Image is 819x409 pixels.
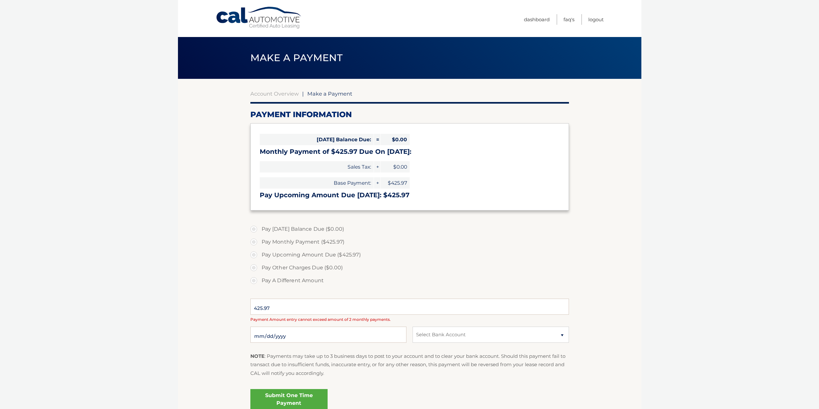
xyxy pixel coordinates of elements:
label: Pay Upcoming Amount Due ($425.97) [250,248,569,261]
h3: Monthly Payment of $425.97 Due On [DATE]: [260,148,560,156]
span: Payment Amount entry cannot exceed amount of 2 monthly payments. [250,317,391,322]
label: Pay Monthly Payment ($425.97) [250,236,569,248]
label: Pay [DATE] Balance Due ($0.00) [250,223,569,236]
a: Logout [588,14,604,25]
span: + [374,161,380,172]
p: : Payments may take up to 3 business days to post to your account and to clear your bank account.... [250,352,569,377]
label: Pay Other Charges Due ($0.00) [250,261,569,274]
a: Cal Automotive [216,6,302,29]
span: Make a Payment [307,90,352,97]
span: = [374,134,380,145]
input: Payment Date [250,327,406,343]
a: Dashboard [524,14,550,25]
h3: Pay Upcoming Amount Due [DATE]: $425.97 [260,191,560,199]
input: Payment Amount [250,299,569,315]
h2: Payment Information [250,110,569,119]
span: Base Payment: [260,177,374,189]
span: Make a Payment [250,52,343,64]
span: [DATE] Balance Due: [260,134,374,145]
span: | [302,90,304,97]
span: $425.97 [381,177,410,189]
a: FAQ's [563,14,574,25]
span: Sales Tax: [260,161,374,172]
span: $0.00 [381,161,410,172]
strong: NOTE [250,353,265,359]
span: $0.00 [381,134,410,145]
span: + [374,177,380,189]
label: Pay A Different Amount [250,274,569,287]
a: Account Overview [250,90,299,97]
